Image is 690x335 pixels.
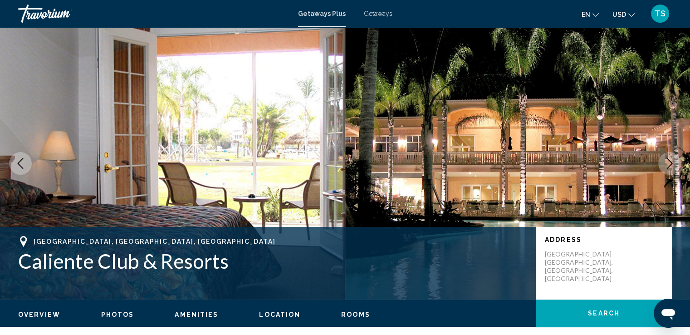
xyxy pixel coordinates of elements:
[175,310,218,319] button: Amenities
[101,310,134,319] button: Photos
[175,311,218,318] span: Amenities
[18,5,289,23] a: Travorium
[612,11,626,18] span: USD
[612,8,635,21] button: Change currency
[341,310,370,319] button: Rooms
[588,310,620,317] span: Search
[34,238,275,245] span: [GEOGRAPHIC_DATA], [GEOGRAPHIC_DATA], [GEOGRAPHIC_DATA]
[9,152,32,175] button: Previous image
[364,10,392,17] a: Getaways
[18,311,60,318] span: Overview
[536,300,672,327] button: Search
[582,8,599,21] button: Change language
[259,311,300,318] span: Location
[18,310,60,319] button: Overview
[101,311,134,318] span: Photos
[658,152,681,175] button: Next image
[545,250,617,283] p: [GEOGRAPHIC_DATA] [GEOGRAPHIC_DATA], [GEOGRAPHIC_DATA], [GEOGRAPHIC_DATA]
[655,9,666,18] span: TS
[654,299,683,328] iframe: Кнопка запуска окна обмена сообщениями
[18,249,527,273] h1: Caliente Club & Resorts
[582,11,590,18] span: en
[298,10,346,17] a: Getaways Plus
[545,236,663,243] p: Address
[648,4,672,23] button: User Menu
[341,311,370,318] span: Rooms
[259,310,300,319] button: Location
